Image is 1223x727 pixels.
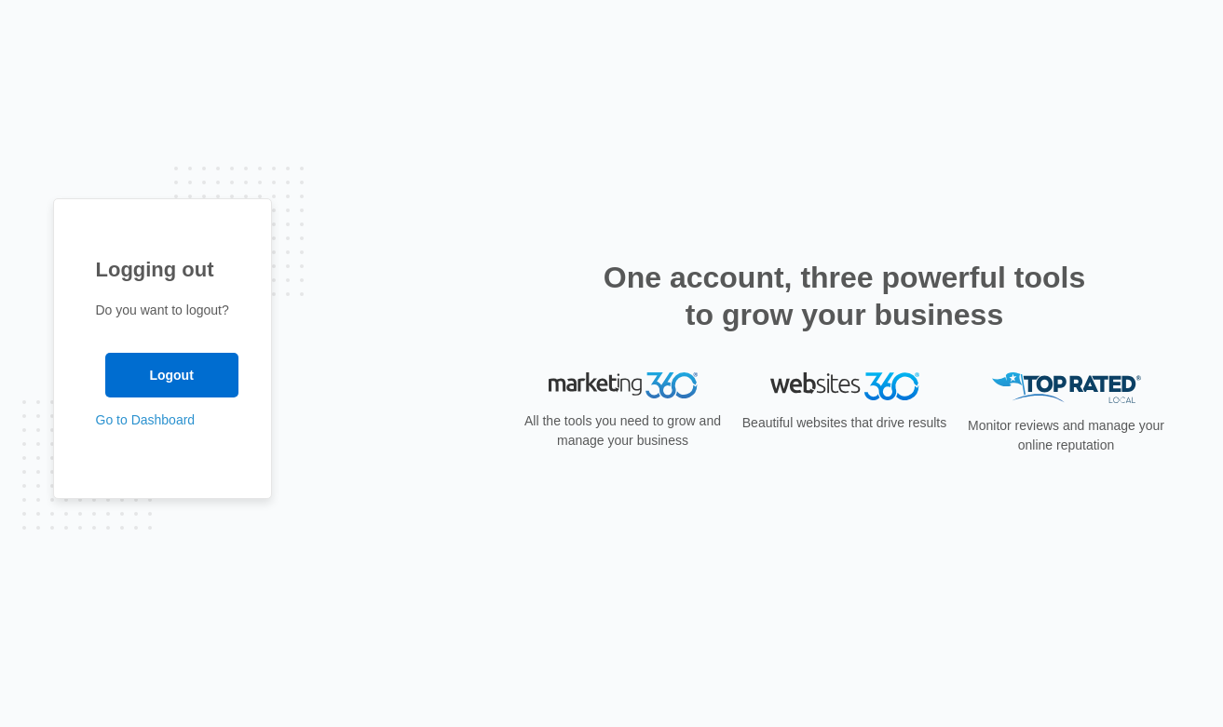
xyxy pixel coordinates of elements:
input: Logout [105,353,238,397]
img: Marketing 360 [549,372,698,398]
p: All the tools you need to grow and manage your business [519,411,727,451]
h1: Logging out [96,254,229,285]
img: Websites 360 [770,372,919,399]
h2: One account, three powerful tools to grow your business [598,259,1092,333]
p: Do you want to logout? [96,301,229,320]
p: Monitor reviews and manage your online reputation [962,416,1171,455]
a: Go to Dashboard [96,412,196,427]
p: Beautiful websites that drive results [741,413,949,433]
img: Top Rated Local [992,372,1141,403]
